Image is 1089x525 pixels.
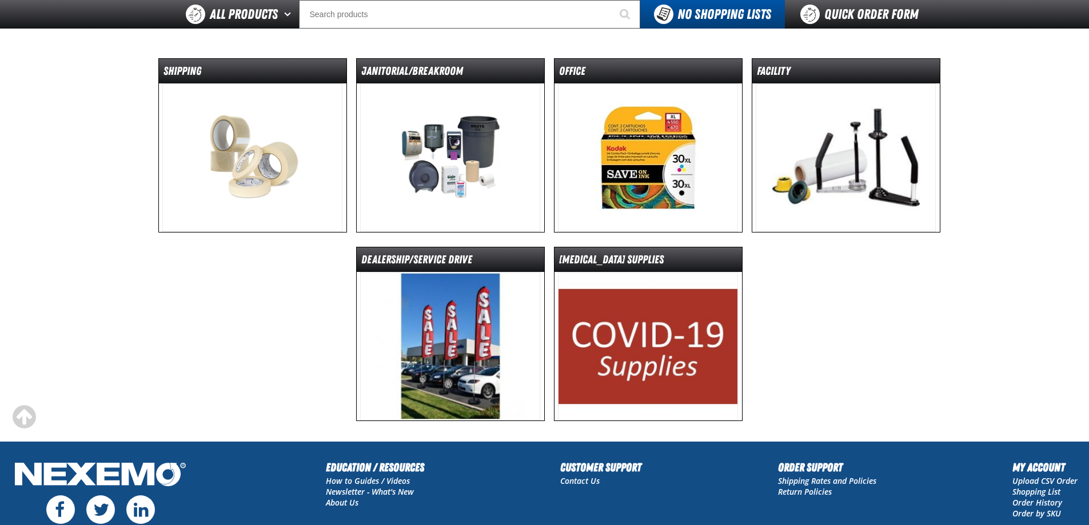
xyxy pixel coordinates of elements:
dt: [MEDICAL_DATA] Supplies [555,252,742,272]
img: Dealership/Service drive [360,272,540,420]
h2: Customer Support [560,459,641,476]
div: Scroll to the top [11,404,37,430]
img: Shipping [162,83,342,232]
a: Janitorial/Breakroom [356,58,545,233]
a: Shipping [158,58,347,233]
a: Contact Us [560,475,600,486]
a: How to Guides / Videos [326,475,410,486]
img: Covid-19 Supplies [558,272,738,420]
dt: Office [555,63,742,83]
h2: Education / Resources [326,459,424,476]
a: [MEDICAL_DATA] Supplies [554,247,743,421]
a: Order by SKU [1012,508,1061,519]
dt: Janitorial/Breakroom [357,63,544,83]
a: Shipping Rates and Policies [778,475,876,486]
span: All Products [210,4,278,25]
a: Order History [1012,497,1062,508]
a: Facility [752,58,940,233]
a: Dealership/Service drive [356,247,545,421]
img: Nexemo Logo [11,459,189,492]
dt: Facility [752,63,940,83]
a: Newsletter - What's New [326,486,414,497]
img: Janitorial/Breakroom [360,83,540,232]
span: No Shopping Lists [677,6,771,22]
dt: Dealership/Service drive [357,252,544,272]
h2: My Account [1012,459,1078,476]
img: Facility [756,83,936,232]
dt: Shipping [159,63,346,83]
img: Office [558,83,738,232]
a: Upload CSV Order [1012,475,1078,486]
a: Return Policies [778,486,832,497]
a: Office [554,58,743,233]
a: Shopping List [1012,486,1060,497]
h2: Order Support [778,459,876,476]
a: About Us [326,497,358,508]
